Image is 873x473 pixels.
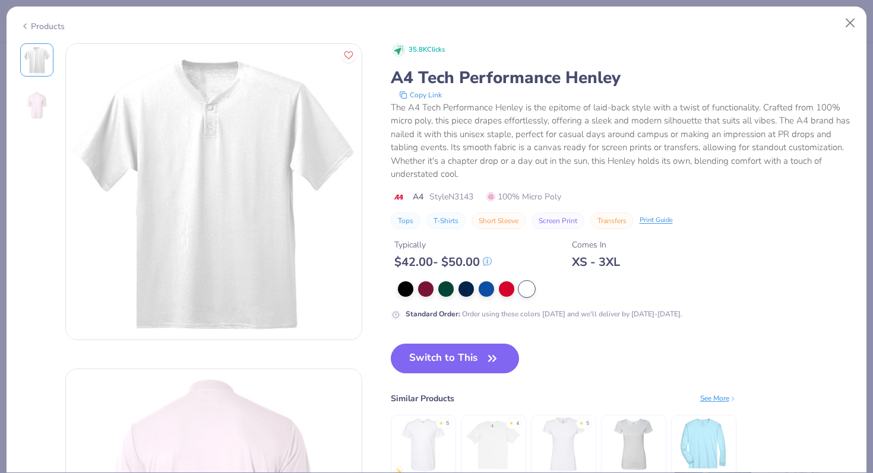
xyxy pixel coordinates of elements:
div: 4 [516,420,519,428]
img: Back [23,91,51,119]
span: 35.8K Clicks [409,45,445,55]
div: ★ [509,420,514,424]
img: Next Level Apparel Ladies' Triblend Crew [605,417,662,473]
div: 5 [446,420,449,428]
div: ★ [439,420,444,424]
span: A4 [413,191,423,203]
button: copy to clipboard [396,89,445,101]
button: Screen Print [532,212,584,229]
button: Short Sleeve [472,212,526,229]
img: Ultraclub Adult Cool & Dry Sport Long-Sleeve Performance Interlock T-Shirt [675,417,732,473]
div: See More [700,393,736,404]
div: A4 Tech Performance Henley [391,66,853,89]
span: 100% Micro Poly [486,191,561,203]
div: XS - 3XL [572,255,620,269]
div: Typically [394,239,492,251]
div: Comes In [572,239,620,251]
span: Style N3143 [429,191,473,203]
button: T-Shirts [426,212,466,229]
img: Tultex Women's Fine Jersey Slim Fit T-Shirt [535,417,592,473]
div: The A4 Tech Performance Henley is the epitome of laid-back style with a twist of functionality. C... [391,101,853,181]
img: Front [66,44,362,339]
img: Hanes Hanes Adult Cool Dri® With Freshiq T-Shirt [465,417,521,473]
strong: Standard Order : [406,309,460,319]
img: Front [23,46,51,74]
div: ★ [579,420,584,424]
button: Switch to This [391,344,520,373]
button: Transfers [590,212,634,229]
img: Tultex Unisex Fine Jersey T-Shirt [395,417,451,473]
button: Close [839,12,862,34]
div: Print Guide [640,215,673,226]
div: $ 42.00 - $ 50.00 [394,255,492,269]
div: 5 [586,420,589,428]
button: Like [341,47,356,63]
button: Tops [391,212,420,229]
div: Similar Products [391,392,454,405]
div: Products [20,20,65,33]
div: Order using these colors [DATE] and we'll deliver by [DATE]-[DATE]. [406,309,682,319]
img: brand logo [391,192,407,202]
